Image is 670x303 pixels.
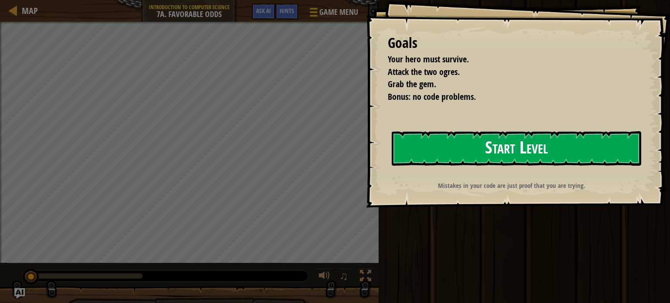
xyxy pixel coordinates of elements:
[339,269,348,283] span: ♫
[17,5,38,17] a: Map
[303,3,363,24] button: Game Menu
[388,78,436,90] span: Grab the gem.
[388,53,469,65] span: Your hero must survive.
[319,7,358,18] span: Game Menu
[377,53,637,66] li: Your hero must survive.
[316,268,333,286] button: Adjust volume
[392,131,641,166] button: Start Level
[280,7,294,15] span: Hints
[377,78,637,91] li: Grab the gem.
[388,33,639,53] div: Goals
[338,268,352,286] button: ♫
[252,3,275,20] button: Ask AI
[357,268,374,286] button: Toggle fullscreen
[256,7,271,15] span: Ask AI
[438,181,585,190] strong: Mistakes in your code are just proof that you are trying.
[388,91,476,102] span: Bonus: no code problems.
[14,288,25,299] button: Ask AI
[22,5,38,17] span: Map
[388,66,460,78] span: Attack the two ogres.
[377,91,637,103] li: Bonus: no code problems.
[377,66,637,78] li: Attack the two ogres.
